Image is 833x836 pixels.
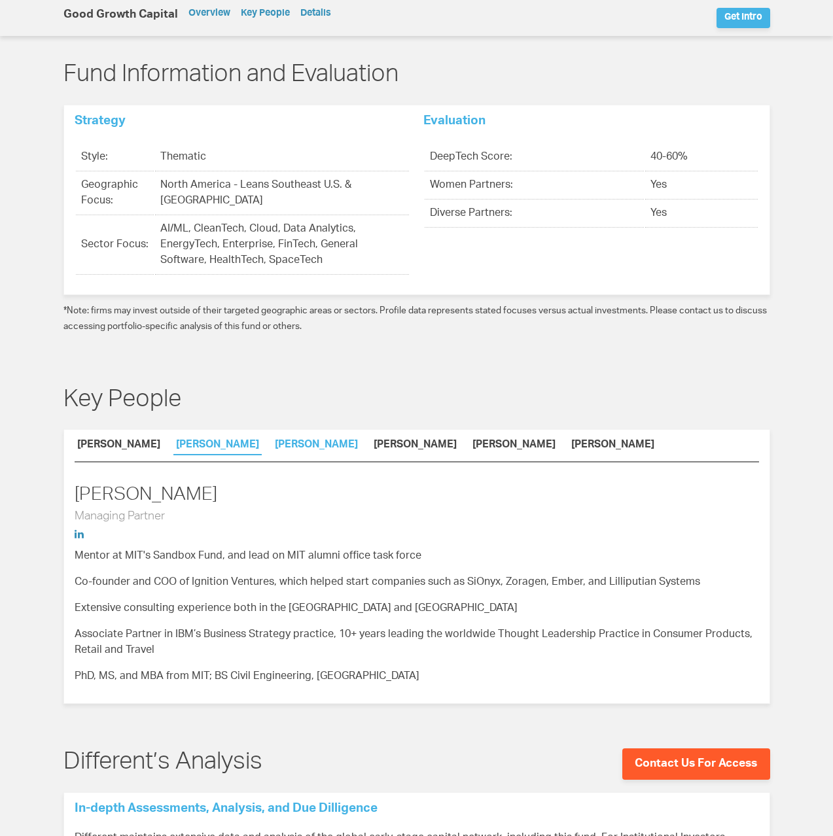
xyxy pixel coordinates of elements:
[470,440,558,454] a: [PERSON_NAME]
[645,145,757,171] td: 40-60%
[423,113,759,131] h2: Evaluation
[645,173,757,200] td: Yes
[75,601,759,617] p: Extensive consulting experience both in the [GEOGRAPHIC_DATA] and [GEOGRAPHIC_DATA]
[155,173,409,215] td: North America - Leans Southeast U.S. & [GEOGRAPHIC_DATA]
[63,304,770,335] p: *Note: firms may invest outside of their targeted geographic areas or sectors. Profile data repre...
[241,9,290,18] a: Key People
[155,217,409,275] td: AI/ML, CleanTech, Cloud, Data Analytics, EnergyTech, Enterprise, FinTech, General Software, Healt...
[75,551,421,562] span: Mentor at MIT's Sandbox Fund, and lead on MIT alumni office task force
[717,8,770,28] a: Get Intro
[155,145,409,171] td: Thematic
[425,201,645,228] td: Diverse Partners:
[188,9,230,18] a: Overview
[75,801,759,818] h2: In-depth Assessments, Analysis, and Due Dilligence
[75,669,759,685] p: PhD, MS, and MBA from MIT; BS Civil Engineering, [GEOGRAPHIC_DATA]
[173,440,262,455] a: [PERSON_NAME]
[75,483,759,509] h2: [PERSON_NAME]
[75,627,759,659] p: Associate Partner in IBM’s Business Strategy practice, 10+ years leading the worldwide Thought Le...
[645,201,757,228] td: Yes
[63,385,770,417] h1: Key People
[75,509,759,525] h3: Managing Partner
[76,217,154,275] td: Sector Focus:
[425,145,645,171] td: DeepTech Score:
[371,440,459,454] a: [PERSON_NAME]
[63,60,770,92] h1: Fund Information and Evaluation
[300,9,331,18] a: Details
[75,113,410,131] h2: Strategy
[622,748,770,780] a: Contact Us For Access
[569,440,657,454] a: [PERSON_NAME]
[76,173,154,215] td: Geographic Focus:
[76,145,154,171] td: Style:
[425,173,645,200] td: Women Partners:
[75,575,759,591] p: Co-founder and COO of Ignition Ventures, which helped start companies such as SiOnyx, Zoragen, Em...
[63,747,770,780] h1: Different’s Analysis
[63,10,178,22] h1: Good Growth Capital
[272,440,361,454] a: [PERSON_NAME]
[75,440,163,454] a: [PERSON_NAME]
